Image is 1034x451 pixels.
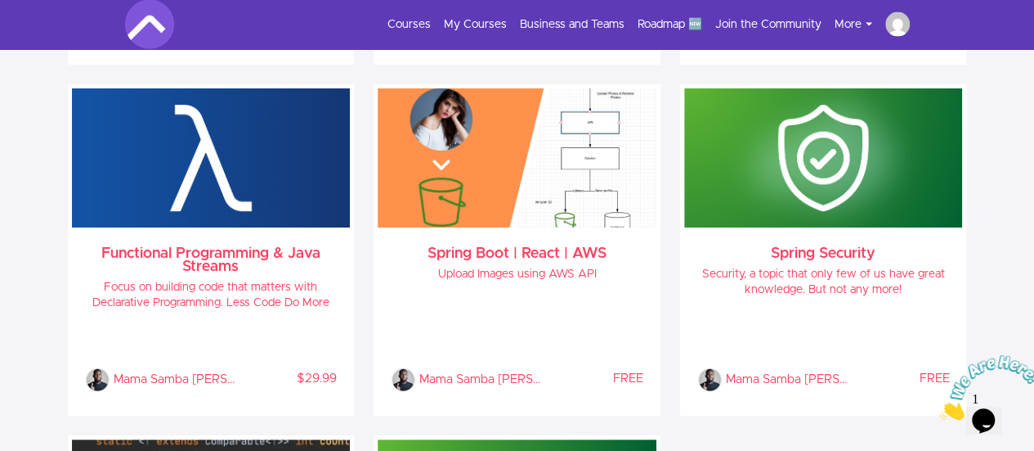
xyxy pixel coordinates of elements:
[726,368,848,392] p: Mama Samba Braima Nelson
[835,16,885,33] button: More
[391,267,643,282] h4: Upload Images using AWS API
[387,16,431,33] a: Courses
[419,368,542,392] p: Mama Samba Braima Nelson
[7,7,13,20] span: 1
[848,371,949,387] p: FREE
[85,247,338,273] h3: Functional Programming & Java Streams
[885,12,910,37] img: nnajiugochukwu08@gmail.com
[684,88,963,412] a: Spring Security Security, a topic that only few of us have great knowledge. But not any more! Mam...
[378,88,656,228] img: JJHN2kDRQRGmeq9Xt6Lz_amazon+s3+image+upload+%281%29.png
[85,280,338,311] h4: Focus on building code that matters with Declarative Programming. Less Code Do More
[85,368,110,392] img: Mama Samba Braima Nelson
[391,368,415,392] img: Mama Samba Braima Nelson
[715,16,821,33] a: Join the Community
[236,371,337,387] p: $29.99
[684,88,963,228] img: UWI80IYQAiQm0q2AmQVA_spring-security.png
[378,88,656,412] a: Spring Boot | React | AWS Upload Images using AWS API Mama Samba Braima Nelson Mama Samba [PERSON...
[391,247,643,260] h3: Spring Boot | React | AWS
[638,16,702,33] a: Roadmap 🆕
[933,349,1034,426] iframe: chat widget
[520,16,624,33] a: Business and Teams
[7,7,108,71] img: Chat attention grabber
[542,371,642,387] p: FREE
[697,368,722,392] img: Mama Samba Braima Nelson
[72,88,351,412] a: Functional Programming & Java Streams Focus on building code that matters with Declarative Progra...
[72,88,351,228] img: NpCWOxTKSoeCMiG3mOqy_functional-programming.png
[114,368,236,392] p: Mama Samba Braima Nelson
[697,267,950,298] h4: Security, a topic that only few of us have great knowledge. But not any more!
[697,247,950,260] h3: Spring Security
[444,16,507,33] a: My Courses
